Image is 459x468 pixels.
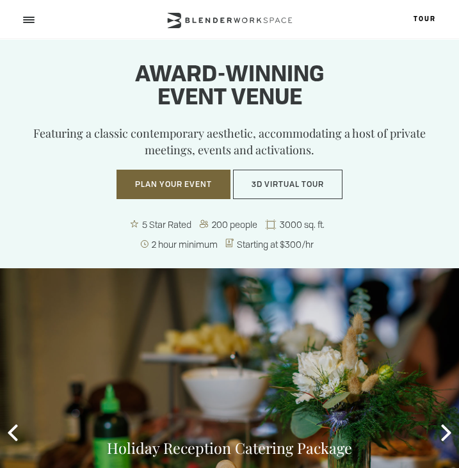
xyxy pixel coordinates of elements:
[13,64,446,110] h1: Award-winning event venue
[278,218,327,230] span: 3000 sq. ft.
[236,238,316,250] span: Starting at $300/hr
[414,16,436,22] a: Tour
[117,170,230,199] button: Plan Your Event
[13,125,446,158] p: Featuring a classic contemporary aesthetic, accommodating a host of private meetings, events and ...
[107,438,352,458] a: Holiday Reception Catering Package
[141,218,194,230] span: 5 Star Rated
[233,170,342,199] button: 3D Virtual Tour
[150,238,220,250] span: 2 hour minimum
[211,218,260,230] span: 200 people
